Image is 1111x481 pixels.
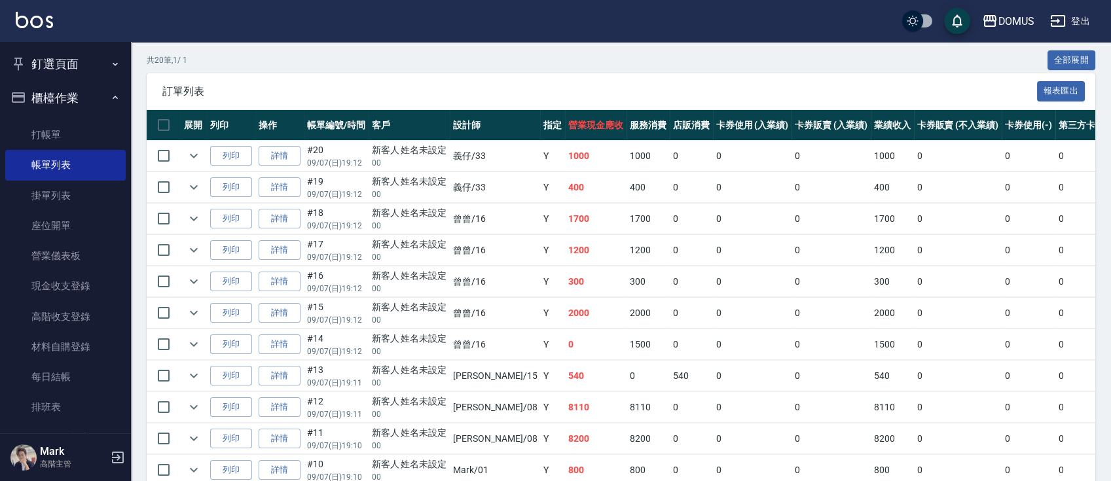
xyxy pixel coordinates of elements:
button: 列印 [210,240,252,260]
td: 2000 [565,298,627,329]
td: 8200 [565,423,627,454]
th: 列印 [207,110,255,141]
p: 09/07 (日) 19:10 [307,440,365,452]
td: 300 [871,266,914,297]
td: 0 [713,172,792,203]
p: 共 20 筆, 1 / 1 [147,54,187,66]
td: 0 [914,361,1002,391]
td: 0 [792,235,871,266]
td: 0 [914,423,1002,454]
th: 指定 [540,110,565,141]
td: 0 [713,329,792,360]
td: 0 [713,361,792,391]
p: 00 [372,346,447,357]
td: 0 [1002,235,1055,266]
button: expand row [184,177,204,197]
td: 0 [627,361,670,391]
td: 義仔 /33 [450,172,540,203]
th: 業績收入 [871,110,914,141]
p: 09/07 (日) 19:12 [307,283,365,294]
a: 詳情 [259,272,301,292]
th: 操作 [255,110,304,141]
td: #16 [304,266,369,297]
div: 新客人 姓名未設定 [372,269,447,283]
td: 8110 [565,392,627,423]
p: 00 [372,157,447,169]
p: 00 [372,377,447,389]
div: 新客人 姓名未設定 [372,395,447,408]
td: 義仔 /33 [450,141,540,171]
button: 列印 [210,177,252,198]
td: 0 [713,392,792,423]
td: 1200 [627,235,670,266]
div: 新客人 姓名未設定 [372,332,447,346]
td: 1200 [871,235,914,266]
button: 列印 [210,272,252,292]
td: 0 [670,204,713,234]
td: 8200 [627,423,670,454]
button: DOMUS [977,8,1040,35]
button: expand row [184,209,204,228]
td: 400 [871,172,914,203]
td: 0 [1002,392,1055,423]
td: 0 [914,266,1002,297]
div: 新客人 姓名未設定 [372,363,447,377]
td: 0 [792,298,871,329]
p: 09/07 (日) 19:11 [307,377,365,389]
td: 曾曾 /16 [450,298,540,329]
td: 1200 [565,235,627,266]
td: 0 [914,204,1002,234]
td: 0 [792,266,871,297]
button: 列印 [210,397,252,418]
td: 1000 [565,141,627,171]
img: Person [10,444,37,471]
td: 8200 [871,423,914,454]
div: 新客人 姓名未設定 [372,300,447,314]
td: #12 [304,392,369,423]
td: 0 [792,423,871,454]
td: 曾曾 /16 [450,235,540,266]
td: 2000 [871,298,914,329]
a: 材料自購登錄 [5,332,126,362]
th: 營業現金應收 [565,110,627,141]
td: Y [540,141,565,171]
button: 列印 [210,460,252,480]
td: Y [540,235,565,266]
p: 09/07 (日) 19:12 [307,251,365,263]
td: 1700 [565,204,627,234]
td: 曾曾 /16 [450,329,540,360]
a: 詳情 [259,460,301,480]
td: 0 [914,235,1002,266]
a: 營業儀表板 [5,241,126,271]
button: 列印 [210,334,252,355]
a: 帳單列表 [5,150,126,180]
td: 400 [627,172,670,203]
td: 400 [565,172,627,203]
td: 0 [670,329,713,360]
a: 現場電腦打卡 [5,423,126,453]
td: Y [540,329,565,360]
td: 0 [670,423,713,454]
a: 詳情 [259,397,301,418]
th: 卡券販賣 (不入業績) [914,110,1002,141]
a: 詳情 [259,209,301,229]
td: 0 [670,172,713,203]
td: 0 [1002,172,1055,203]
a: 詳情 [259,366,301,386]
td: 1500 [627,329,670,360]
button: expand row [184,146,204,166]
button: expand row [184,272,204,291]
td: 1500 [871,329,914,360]
th: 帳單編號/時間 [304,110,369,141]
td: #14 [304,329,369,360]
button: 列印 [210,209,252,229]
button: 列印 [210,303,252,323]
th: 卡券販賣 (入業績) [792,110,871,141]
th: 服務消費 [627,110,670,141]
td: 2000 [627,298,670,329]
td: 0 [670,141,713,171]
button: 列印 [210,429,252,449]
td: #17 [304,235,369,266]
p: 09/07 (日) 19:12 [307,188,365,200]
button: 登出 [1045,9,1095,33]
